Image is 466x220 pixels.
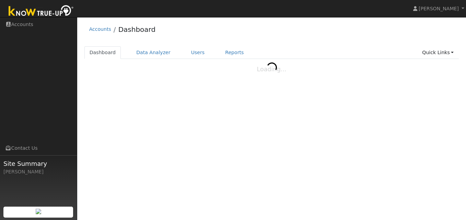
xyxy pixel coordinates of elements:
a: Data Analyzer [131,46,176,59]
span: Site Summary [3,159,73,168]
img: retrieve [36,209,41,214]
img: Know True-Up [5,4,77,19]
a: Dashboard [84,46,121,59]
a: Quick Links [417,46,459,59]
div: [PERSON_NAME] [3,168,73,175]
a: Dashboard [118,25,156,34]
a: Accounts [89,26,111,32]
a: Reports [220,46,249,59]
a: Users [186,46,210,59]
span: [PERSON_NAME] [419,6,459,11]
